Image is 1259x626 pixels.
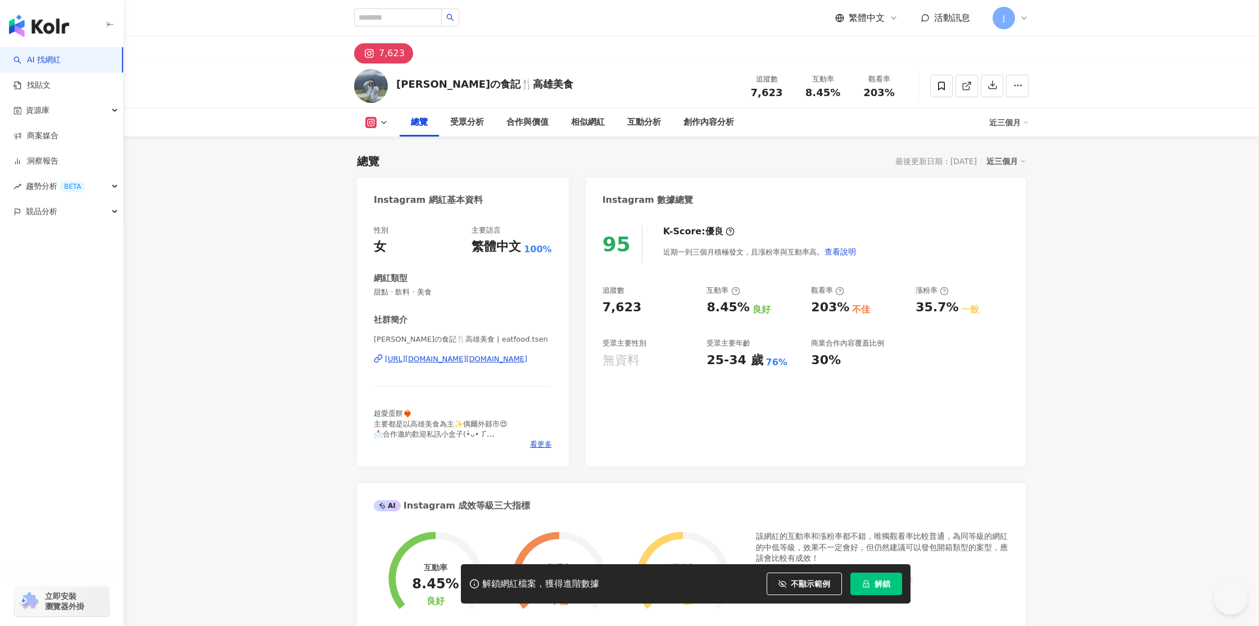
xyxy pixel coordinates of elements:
[472,238,521,256] div: 繁體中文
[767,573,842,595] button: 不顯示範例
[524,243,551,256] span: 100%
[791,579,830,588] span: 不顯示範例
[374,500,530,512] div: Instagram 成效等級三大指標
[805,87,840,98] span: 8.45%
[571,116,605,129] div: 相似網紅
[916,299,958,316] div: 35.7%
[603,338,646,348] div: 受眾主要性別
[13,55,61,66] a: searchAI 找網紅
[671,563,695,572] div: 漲粉率
[989,114,1029,131] div: 近三個月
[934,12,970,23] span: 活動訊息
[482,578,599,590] div: 解鎖網紅檔案，獲得進階數據
[663,225,735,238] div: K-Score :
[354,43,413,63] button: 7,623
[705,225,723,238] div: 優良
[374,314,407,326] div: 社群簡介
[506,116,549,129] div: 合作與價值
[603,299,642,316] div: 7,623
[446,13,454,21] span: search
[811,352,841,369] div: 30%
[603,194,694,206] div: Instagram 數據總覽
[379,46,405,61] div: 7,623
[374,409,546,479] span: 超愛蛋餅❤️‍🔥 主要都是以高雄美食為主✨偶爾外縣市😍 📩合作邀約歡迎私訊小盒子(•̀ᴗ• ) ̑̑ 📪[EMAIL_ADDRESS][DOMAIN_NAME] 到處吃(*´ڡ`●)𓃟、到處拍📷...
[13,80,51,91] a: 找貼文
[683,116,734,129] div: 創作內容分析
[663,241,857,263] div: 近期一到三個月積極發文，且漲粉率與互動率高。
[766,356,787,369] div: 76%
[627,116,661,129] div: 互動分析
[374,238,386,256] div: 女
[753,303,771,316] div: 良好
[858,74,900,85] div: 觀看率
[26,199,57,224] span: 競品分析
[26,98,49,123] span: 資源庫
[15,586,109,616] a: chrome extension立即安裝 瀏覽器外掛
[450,116,484,129] div: 受眾分析
[756,531,1009,564] div: 該網紅的互動率和漲粉率都不錯，唯獨觀看率比較普通，為同等級的網紅的中低等級，效果不一定會好，但仍然建議可以發包開箱類型的案型，應該會比較有成效！
[13,156,58,167] a: 洞察報告
[424,563,447,572] div: 互動率
[875,579,890,588] span: 解鎖
[374,500,401,511] div: AI
[374,334,552,344] span: [PERSON_NAME]の食記🍴高雄美食 | eatfood.tsen
[961,303,979,316] div: 一般
[916,285,949,296] div: 漲粉率
[374,287,552,297] span: 甜點 · 飲料 · 美食
[801,74,844,85] div: 互動率
[862,580,870,588] span: lock
[825,247,856,256] span: 查看說明
[26,174,85,199] span: 趨勢分析
[707,299,749,316] div: 8.45%
[603,233,631,256] div: 95
[811,299,849,316] div: 203%
[411,116,428,129] div: 總覽
[852,303,870,316] div: 不佳
[354,69,388,103] img: KOL Avatar
[745,74,788,85] div: 追蹤數
[374,194,483,206] div: Instagram 網紅基本資料
[850,573,902,595] button: 解鎖
[811,338,884,348] div: 商業合作內容覆蓋比例
[472,225,501,235] div: 主要語言
[863,87,895,98] span: 203%
[13,130,58,142] a: 商案媒合
[374,225,388,235] div: 性別
[385,354,527,364] div: [URL][DOMAIN_NAME][DOMAIN_NAME]
[824,241,857,263] button: 查看說明
[374,354,552,364] a: [URL][DOMAIN_NAME][DOMAIN_NAME]
[849,12,885,24] span: 繁體中文
[60,181,85,192] div: BETA
[707,338,750,348] div: 受眾主要年齡
[45,591,84,611] span: 立即安裝 瀏覽器外掛
[396,77,573,91] div: [PERSON_NAME]の食記🍴高雄美食
[9,15,69,37] img: logo
[751,87,783,98] span: 7,623
[374,273,407,284] div: 網紅類型
[357,153,379,169] div: 總覽
[986,154,1026,169] div: 近三個月
[13,183,21,190] span: rise
[18,592,40,610] img: chrome extension
[707,285,740,296] div: 互動率
[547,563,571,572] div: 觀看率
[895,157,977,166] div: 最後更新日期：[DATE]
[1003,12,1005,24] span: J
[707,352,763,369] div: 25-34 歲
[530,439,552,450] span: 看更多
[811,285,844,296] div: 觀看率
[603,352,640,369] div: 無資料
[603,285,624,296] div: 追蹤數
